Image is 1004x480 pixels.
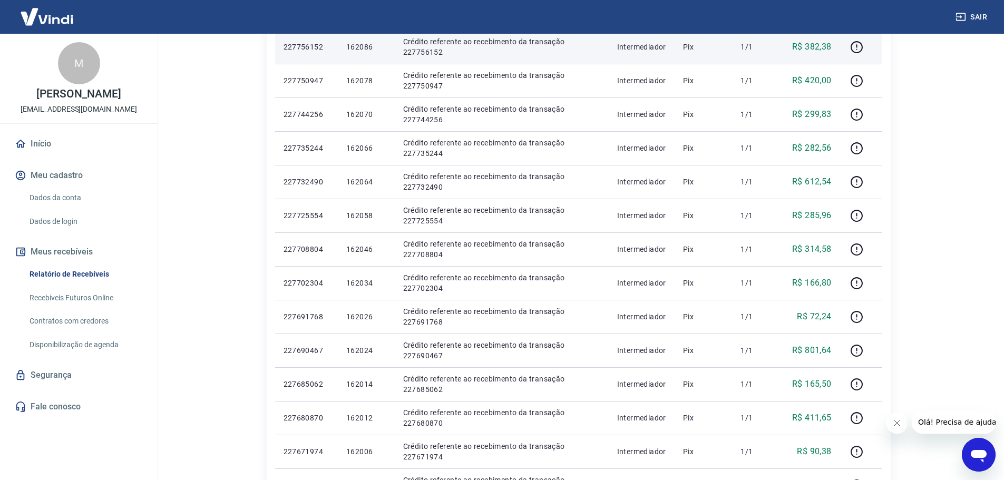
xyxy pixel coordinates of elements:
p: Pix [683,143,724,153]
p: Crédito referente ao recebimento da transação 227732490 [403,171,600,192]
p: Intermediador [617,446,666,457]
a: Contratos com credores [25,310,145,332]
p: 227725554 [284,210,329,221]
p: 227750947 [284,75,329,86]
iframe: Fechar mensagem [886,413,908,434]
a: Disponibilização de agenda [25,334,145,356]
p: 227744256 [284,109,329,120]
p: R$ 420,00 [792,74,832,87]
p: 227691768 [284,311,329,322]
span: Olá! Precisa de ajuda? [6,7,89,16]
p: Crédito referente ao recebimento da transação 227691768 [403,306,600,327]
p: Pix [683,75,724,86]
a: Segurança [13,364,145,387]
p: 1/1 [740,379,772,389]
p: Intermediador [617,278,666,288]
p: Intermediador [617,379,666,389]
p: 1/1 [740,210,772,221]
p: 227671974 [284,446,329,457]
p: Pix [683,413,724,423]
button: Meus recebíveis [13,240,145,263]
a: Dados de login [25,211,145,232]
iframe: Mensagem da empresa [912,410,996,434]
p: Pix [683,244,724,254]
p: Intermediador [617,244,666,254]
p: 162078 [346,75,386,86]
p: Intermediador [617,210,666,221]
p: 1/1 [740,413,772,423]
iframe: Botão para abrir a janela de mensagens [962,438,996,472]
p: 1/1 [740,75,772,86]
p: 227735244 [284,143,329,153]
p: Pix [683,109,724,120]
p: Crédito referente ao recebimento da transação 227685062 [403,374,600,395]
p: 162012 [346,413,386,423]
p: Crédito referente ao recebimento da transação 227708804 [403,239,600,260]
p: 162064 [346,177,386,187]
p: Intermediador [617,177,666,187]
p: 227708804 [284,244,329,254]
div: M [58,42,100,84]
p: R$ 411,65 [792,412,832,424]
p: R$ 165,50 [792,378,832,390]
p: R$ 299,83 [792,108,832,121]
p: Crédito referente ao recebimento da transação 227680870 [403,407,600,428]
p: 1/1 [740,177,772,187]
p: Intermediador [617,109,666,120]
p: 1/1 [740,345,772,356]
p: 162066 [346,143,386,153]
p: [PERSON_NAME] [36,89,121,100]
a: Fale conosco [13,395,145,418]
p: 1/1 [740,244,772,254]
p: 227702304 [284,278,329,288]
p: Intermediador [617,75,666,86]
p: 162026 [346,311,386,322]
p: Pix [683,311,724,322]
p: Crédito referente ao recebimento da transação 227725554 [403,205,600,226]
p: 227732490 [284,177,329,187]
p: 162034 [346,278,386,288]
a: Relatório de Recebíveis [25,263,145,285]
p: 162046 [346,244,386,254]
p: R$ 612,54 [792,175,832,188]
p: Intermediador [617,345,666,356]
p: R$ 282,56 [792,142,832,154]
p: 162058 [346,210,386,221]
p: R$ 72,24 [797,310,831,323]
a: Recebíveis Futuros Online [25,287,145,309]
p: Intermediador [617,311,666,322]
p: R$ 90,38 [797,445,831,458]
p: 227690467 [284,345,329,356]
p: R$ 314,58 [792,243,832,256]
p: Intermediador [617,143,666,153]
p: Crédito referente ao recebimento da transação 227702304 [403,272,600,293]
p: Pix [683,379,724,389]
p: Intermediador [617,42,666,52]
p: 162014 [346,379,386,389]
p: 162006 [346,446,386,457]
p: 162024 [346,345,386,356]
p: 227680870 [284,413,329,423]
button: Sair [953,7,991,27]
a: Início [13,132,145,155]
p: Crédito referente ao recebimento da transação 227750947 [403,70,600,91]
p: Pix [683,177,724,187]
p: Intermediador [617,413,666,423]
p: Crédito referente ao recebimento da transação 227671974 [403,441,600,462]
a: Dados da conta [25,187,145,209]
p: Pix [683,210,724,221]
p: 162070 [346,109,386,120]
p: Pix [683,42,724,52]
p: 1/1 [740,446,772,457]
p: 1/1 [740,311,772,322]
p: Crédito referente ao recebimento da transação 227744256 [403,104,600,125]
p: [EMAIL_ADDRESS][DOMAIN_NAME] [21,104,137,115]
p: R$ 166,80 [792,277,832,289]
p: Crédito referente ao recebimento da transação 227690467 [403,340,600,361]
img: Vindi [13,1,81,33]
p: Pix [683,345,724,356]
p: 1/1 [740,143,772,153]
p: 1/1 [740,109,772,120]
p: Crédito referente ao recebimento da transação 227735244 [403,138,600,159]
p: 227756152 [284,42,329,52]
